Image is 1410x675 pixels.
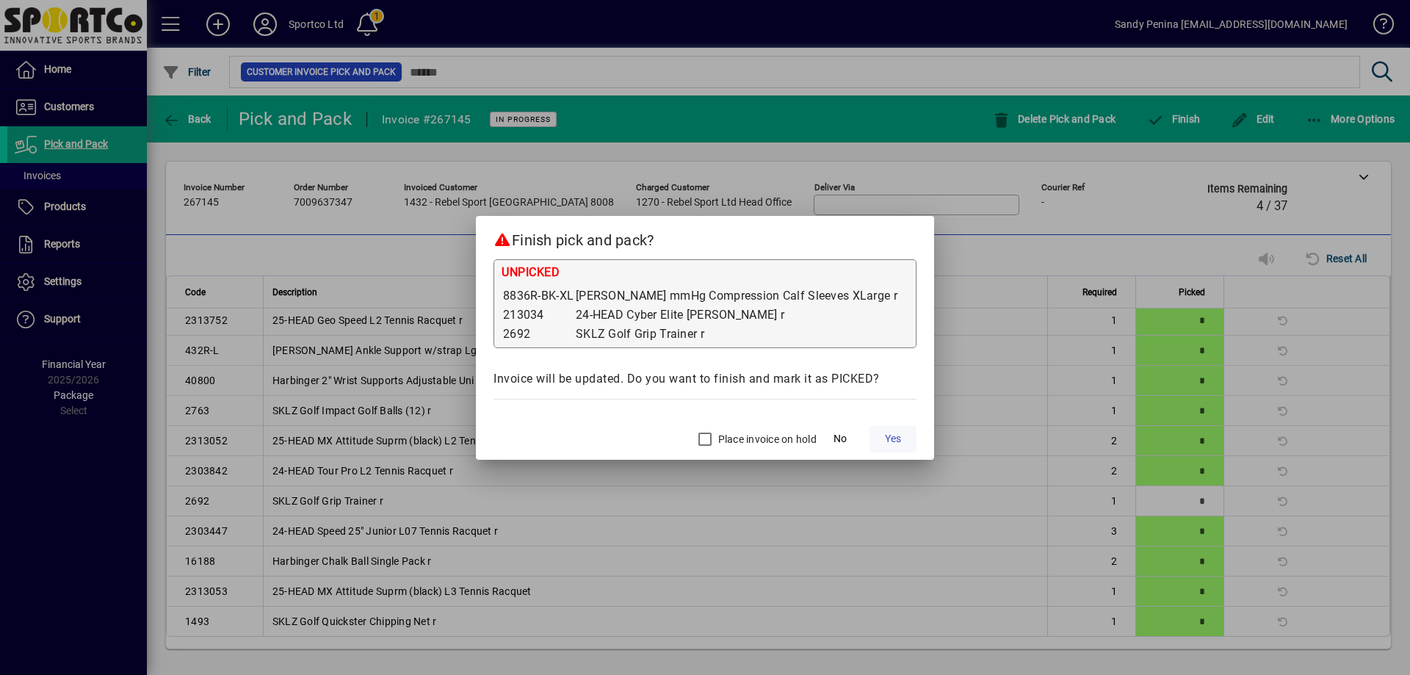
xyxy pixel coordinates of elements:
td: 213034 [502,306,575,325]
td: SKLZ Golf Grip Trainer r [575,325,908,344]
span: No [834,431,847,447]
h2: Finish pick and pack? [476,216,934,259]
td: 2692 [502,325,575,344]
button: No [817,426,864,452]
label: Place invoice on hold [715,432,817,447]
span: Yes [885,431,901,447]
td: [PERSON_NAME] mmHg Compression Calf Sleeves XLarge r [575,286,908,306]
td: 8836R-BK-XL [502,286,575,306]
button: Yes [869,426,916,452]
td: 24-HEAD Cyber Elite [PERSON_NAME] r [575,306,908,325]
div: Invoice will be updated. Do you want to finish and mark it as PICKED? [493,370,916,388]
div: UNPICKED [502,264,908,285]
